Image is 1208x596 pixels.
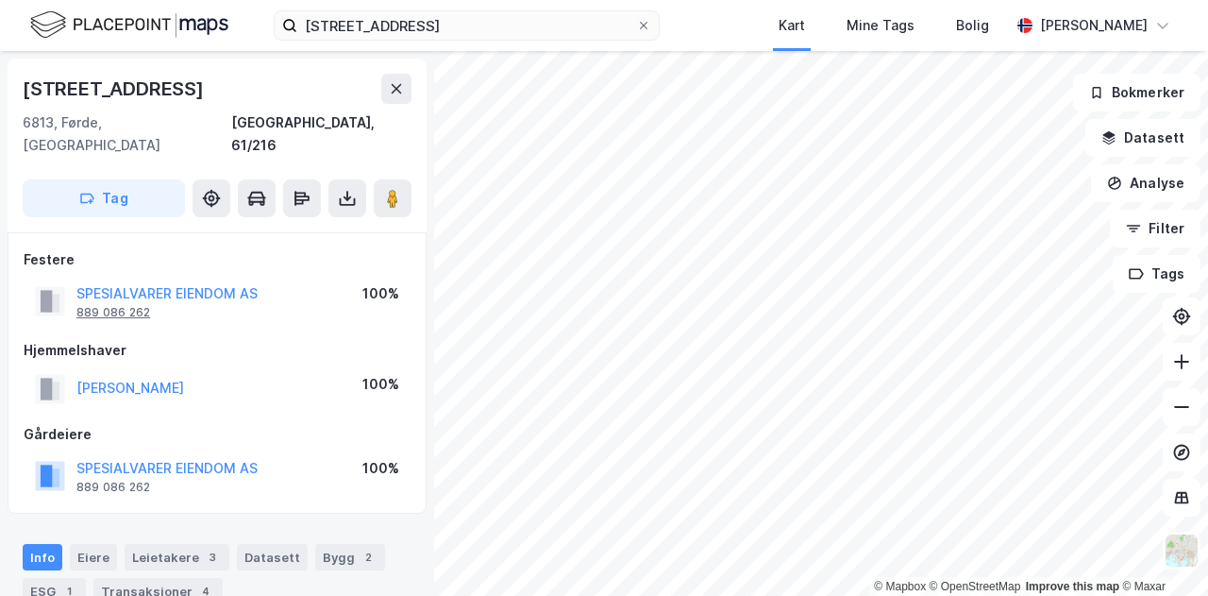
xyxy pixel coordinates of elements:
[1114,505,1208,596] div: Kontrollprogram for chat
[1040,14,1148,37] div: [PERSON_NAME]
[76,305,150,320] div: 889 086 262
[24,339,411,362] div: Hjemmelshaver
[24,423,411,446] div: Gårdeiere
[70,544,117,570] div: Eiere
[231,111,411,157] div: [GEOGRAPHIC_DATA], 61/216
[362,282,399,305] div: 100%
[125,544,229,570] div: Leietakere
[23,74,208,104] div: [STREET_ADDRESS]
[779,14,805,37] div: Kart
[23,544,62,570] div: Info
[874,580,926,593] a: Mapbox
[203,548,222,567] div: 3
[23,179,185,217] button: Tag
[1026,580,1119,593] a: Improve this map
[359,548,377,567] div: 2
[1110,210,1200,247] button: Filter
[237,544,308,570] div: Datasett
[24,248,411,271] div: Festere
[1114,505,1208,596] iframe: Chat Widget
[930,580,1021,593] a: OpenStreetMap
[362,457,399,480] div: 100%
[847,14,914,37] div: Mine Tags
[362,373,399,396] div: 100%
[297,11,636,40] input: Søk på adresse, matrikkel, gårdeiere, leietakere eller personer
[1091,164,1200,202] button: Analyse
[30,9,228,42] img: logo.f888ab2527a4732fd821a326f86c7f29.svg
[1085,119,1200,157] button: Datasett
[956,14,989,37] div: Bolig
[1073,74,1200,111] button: Bokmerker
[23,111,231,157] div: 6813, Førde, [GEOGRAPHIC_DATA]
[76,480,150,495] div: 889 086 262
[315,544,385,570] div: Bygg
[1113,255,1200,293] button: Tags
